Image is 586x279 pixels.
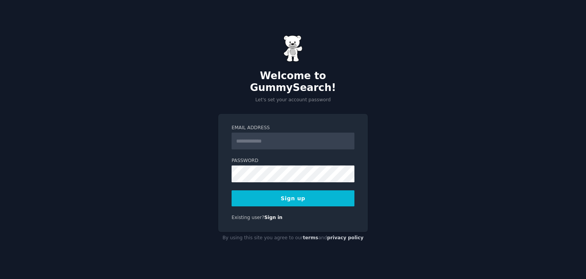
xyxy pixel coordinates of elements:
h2: Welcome to GummySearch! [218,70,368,94]
button: Sign up [232,190,354,206]
span: Existing user? [232,215,264,220]
img: Gummy Bear [283,35,303,62]
p: Let's set your account password [218,97,368,104]
a: Sign in [264,215,283,220]
a: terms [303,235,318,240]
a: privacy policy [327,235,364,240]
label: Password [232,157,354,164]
label: Email Address [232,125,354,131]
div: By using this site you agree to our and [218,232,368,244]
